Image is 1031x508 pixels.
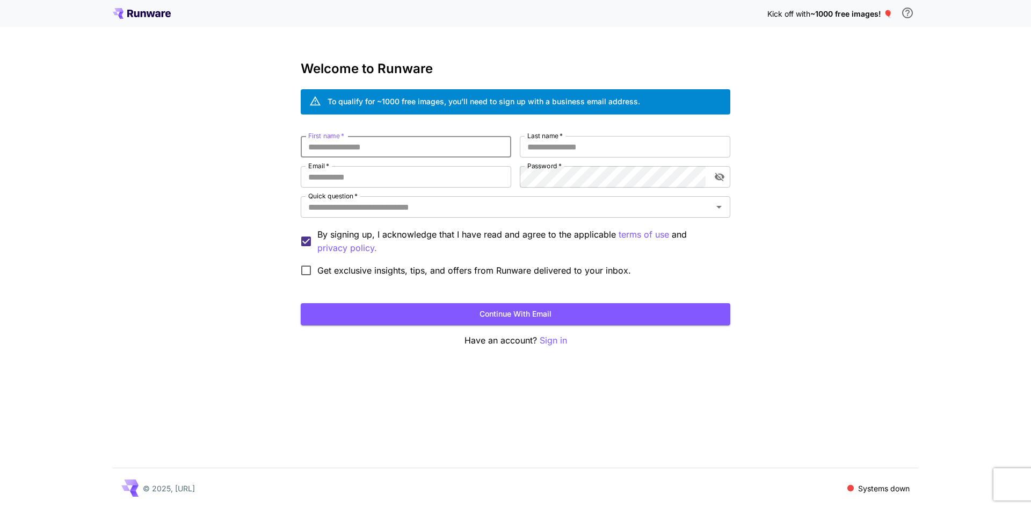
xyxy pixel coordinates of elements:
[308,131,344,140] label: First name
[540,334,567,347] button: Sign in
[527,131,563,140] label: Last name
[619,228,669,241] p: terms of use
[527,161,562,170] label: Password
[619,228,669,241] button: By signing up, I acknowledge that I have read and agree to the applicable and privacy policy.
[301,61,730,76] h3: Welcome to Runware
[810,9,892,18] span: ~1000 free images! 🎈
[710,167,729,187] button: toggle password visibility
[897,2,918,24] button: In order to qualify for free credit, you need to sign up with a business email address and click ...
[317,241,377,255] button: By signing up, I acknowledge that I have read and agree to the applicable terms of use and
[143,483,195,494] p: © 2025, [URL]
[317,228,722,255] p: By signing up, I acknowledge that I have read and agree to the applicable and
[301,334,730,347] p: Have an account?
[858,483,910,494] p: Systems down
[711,199,727,214] button: Open
[317,264,631,277] span: Get exclusive insights, tips, and offers from Runware delivered to your inbox.
[767,9,810,18] span: Kick off with
[328,96,640,107] div: To qualify for ~1000 free images, you’ll need to sign up with a business email address.
[308,191,358,201] label: Quick question
[317,241,377,255] p: privacy policy.
[308,161,329,170] label: Email
[301,303,730,325] button: Continue with email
